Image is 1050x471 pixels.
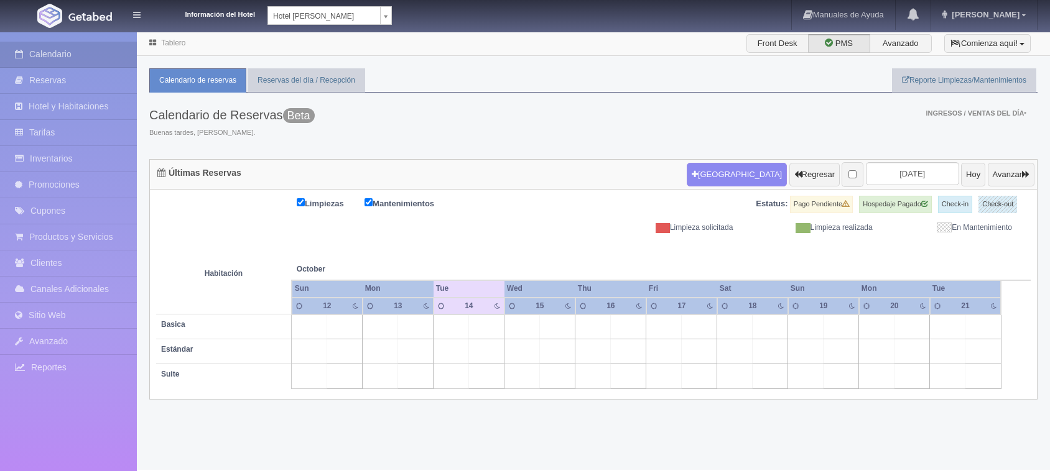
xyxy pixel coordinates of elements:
button: ¡Comienza aquí! [944,34,1031,53]
label: Hospedaje Pagado [859,196,932,213]
a: Reservas del día / Recepción [248,68,365,93]
div: 21 [955,301,977,311]
b: Suite [161,370,179,378]
label: Estatus: [756,198,787,210]
label: Pago Pendiente [790,196,853,213]
a: Tablero [161,39,185,47]
label: PMS [808,34,870,53]
th: Sat [717,280,788,297]
div: Limpieza solicitada [603,222,742,233]
label: Limpiezas [297,196,363,210]
th: Sun [292,280,363,297]
h4: Últimas Reservas [157,168,241,178]
label: Avanzado [870,34,932,53]
button: Hoy [961,163,985,186]
b: Basica [161,320,185,329]
th: Mon [859,280,930,297]
th: Fri [646,280,717,297]
div: 15 [529,301,551,311]
div: 13 [387,301,409,311]
b: Estándar [161,345,193,354]
label: Check-out [978,196,1017,213]
label: Front Desk [746,34,809,53]
div: 20 [883,301,905,311]
th: Tue [930,280,1001,297]
label: Mantenimientos [365,196,453,210]
th: Mon [363,280,434,297]
th: Thu [575,280,646,297]
button: [GEOGRAPHIC_DATA] [687,163,787,186]
div: 12 [316,301,338,311]
span: Buenas tardes, [PERSON_NAME]. [149,128,315,138]
th: Sun [788,280,859,297]
span: [PERSON_NAME] [949,10,1020,19]
button: Regresar [789,163,840,186]
div: 17 [671,301,692,311]
input: Limpiezas [297,198,305,206]
button: Avanzar [988,163,1034,186]
label: Check-in [938,196,972,213]
input: Mantenimientos [365,198,373,206]
dt: Información del Hotel [156,6,255,20]
th: Wed [504,280,575,297]
div: Limpieza realizada [742,222,881,233]
h3: Calendario de Reservas [149,108,315,122]
span: Ingresos / Ventas del día [926,109,1026,117]
a: Reporte Limpiezas/Mantenimientos [892,68,1036,93]
strong: Habitación [205,269,243,278]
img: Getabed [68,12,112,21]
a: Hotel [PERSON_NAME] [267,6,392,25]
div: En Mantenimiento [882,222,1021,233]
span: Beta [283,108,315,123]
div: 19 [812,301,834,311]
div: 16 [600,301,621,311]
div: 14 [458,301,480,311]
div: 18 [741,301,763,311]
img: Getabed [37,4,62,28]
span: October [297,264,429,275]
a: Calendario de reservas [149,68,246,93]
th: Tue [434,280,504,297]
span: Hotel [PERSON_NAME] [273,7,375,25]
